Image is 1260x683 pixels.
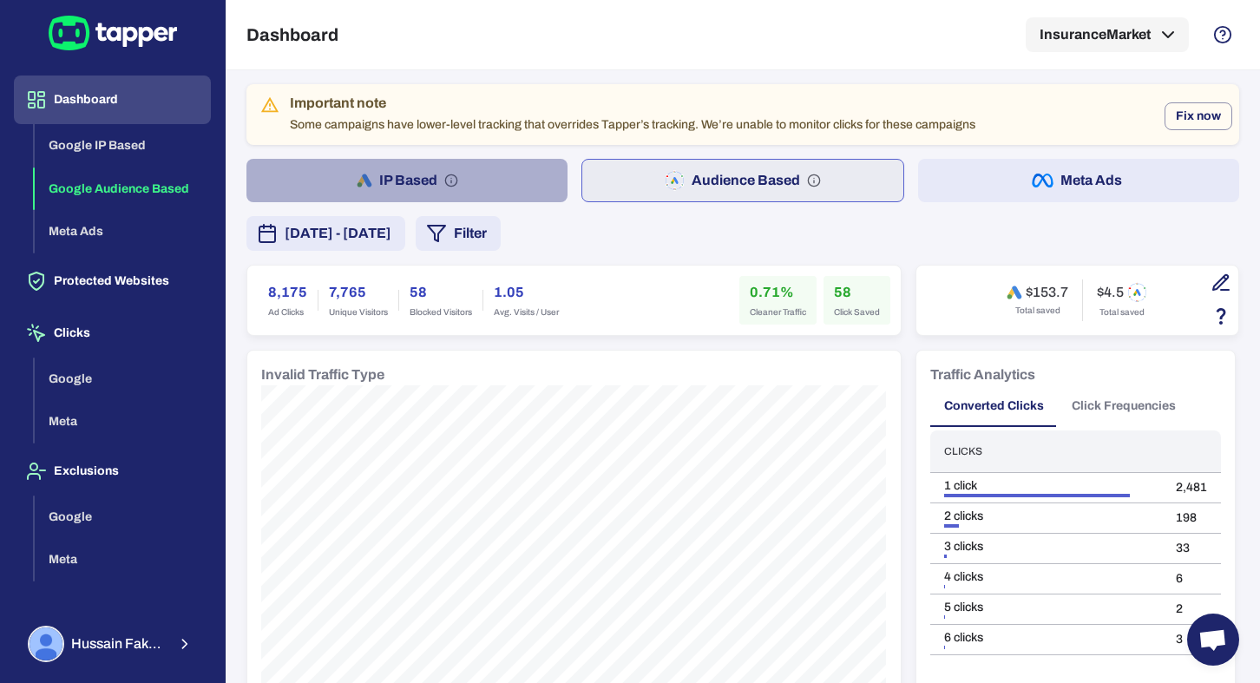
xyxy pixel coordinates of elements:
button: Google Audience Based [35,167,211,211]
button: Google IP Based [35,124,211,167]
div: 4 clicks [944,569,1148,585]
div: 5 clicks [944,600,1148,615]
button: Meta Ads [918,159,1239,202]
button: InsuranceMarket [1026,17,1189,52]
a: Google [35,508,211,522]
button: Meta [35,400,211,443]
td: 2,481 [1162,473,1221,503]
button: Protected Websites [14,257,211,305]
a: Google [35,370,211,384]
button: [DATE] - [DATE] [246,216,405,251]
div: Important note [290,95,975,112]
button: Filter [416,216,501,251]
button: Audience Based [581,159,904,202]
button: Google [35,496,211,539]
button: Click Frequencies [1058,385,1190,427]
td: 6 [1162,564,1221,594]
h6: 58 [410,282,472,303]
a: Google Audience Based [35,180,211,194]
button: Fix now [1165,102,1232,130]
span: Avg. Visits / User [494,306,559,319]
div: 2 clicks [944,509,1148,524]
span: Hussain Fakhruddin [71,635,166,653]
h6: 8,175 [268,282,307,303]
svg: IP based: Search, Display, and Shopping. [444,174,458,187]
button: Meta [35,538,211,581]
h6: 58 [834,282,880,303]
span: Blocked Visitors [410,306,472,319]
a: Protected Websites [14,273,211,287]
span: [DATE] - [DATE] [285,223,391,244]
span: Ad Clicks [268,306,307,319]
td: 3 [1162,625,1221,655]
h6: 7,765 [329,282,388,303]
a: Meta [35,551,211,566]
button: Dashboard [14,76,211,124]
h5: Dashboard [246,24,338,45]
span: Total saved [1015,305,1060,317]
a: Exclusions [14,463,211,477]
svg: Audience based: Search, Display, Shopping, Video Performance Max, Demand Generation [807,174,821,187]
td: 33 [1162,534,1221,564]
div: Open chat [1187,614,1239,666]
h6: $4.5 [1097,284,1124,301]
button: Hussain FakhruddinHussain Fakhruddin [14,619,211,669]
a: Clicks [14,325,211,339]
h6: 1.05 [494,282,559,303]
h6: Invalid Traffic Type [261,364,384,385]
span: Cleaner Traffic [750,306,806,319]
h6: $153.7 [1026,284,1068,301]
th: Clicks [930,430,1162,473]
h6: 0.71% [750,282,806,303]
span: Unique Visitors [329,306,388,319]
div: Some campaigns have lower-level tracking that overrides Tapper’s tracking. We’re unable to monito... [290,89,975,140]
h6: Traffic Analytics [930,364,1035,385]
div: 3 clicks [944,539,1148,555]
button: Google [35,358,211,401]
span: Total saved [1099,306,1145,319]
button: Exclusions [14,447,211,496]
div: 6 clicks [944,630,1148,646]
td: 198 [1162,503,1221,534]
button: Estimation based on the quantity of invalid click x cost-per-click. [1206,301,1236,331]
button: Converted Clicks [930,385,1058,427]
a: Google IP Based [35,137,211,152]
button: Clicks [14,309,211,358]
button: Meta Ads [35,210,211,253]
div: 1 click [944,478,1148,494]
a: Meta [35,413,211,428]
span: Click Saved [834,306,880,319]
button: IP Based [246,159,568,202]
td: 2 [1162,594,1221,625]
a: Dashboard [14,91,211,106]
a: Meta Ads [35,223,211,238]
img: Hussain Fakhruddin [30,627,62,660]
